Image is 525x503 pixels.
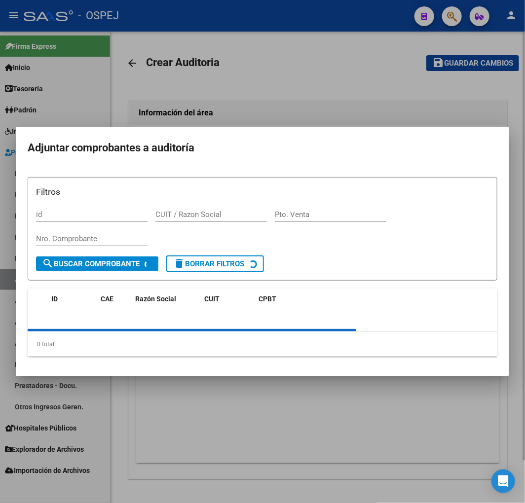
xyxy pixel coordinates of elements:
[42,257,54,269] mat-icon: search
[491,469,515,493] div: Open Intercom Messenger
[131,288,200,321] datatable-header-cell: Razón Social
[101,295,113,303] span: CAE
[259,295,276,303] span: CPBT
[353,288,422,321] datatable-header-cell: Monto
[204,295,220,303] span: CUIT
[51,295,58,303] span: ID
[36,256,158,271] button: Buscar Comprobante
[47,288,97,321] datatable-header-cell: ID
[42,259,140,268] span: Buscar Comprobante
[97,288,131,321] datatable-header-cell: CAE
[173,259,244,268] span: Borrar Filtros
[255,288,353,321] datatable-header-cell: CPBT
[166,255,264,272] button: Borrar Filtros
[28,332,497,357] div: 0 total
[173,257,185,269] mat-icon: delete
[36,185,489,198] h3: Filtros
[200,288,255,321] datatable-header-cell: CUIT
[135,295,176,303] span: Razón Social
[28,139,497,157] h2: Adjuntar comprobantes a auditoría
